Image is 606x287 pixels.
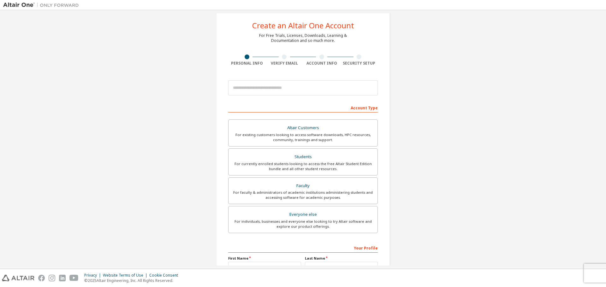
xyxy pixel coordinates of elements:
div: Verify Email [266,61,303,66]
img: instagram.svg [49,275,55,281]
div: Create an Altair One Account [252,22,354,29]
img: altair_logo.svg [2,275,34,281]
div: Everyone else [232,210,374,219]
div: Personal Info [228,61,266,66]
img: youtube.svg [69,275,79,281]
img: Altair One [3,2,82,8]
label: Last Name [305,256,378,261]
div: Altair Customers [232,123,374,132]
img: linkedin.svg [59,275,66,281]
div: For existing customers looking to access software downloads, HPC resources, community, trainings ... [232,132,374,142]
img: facebook.svg [38,275,45,281]
div: For Free Trials, Licenses, Downloads, Learning & Documentation and so much more. [259,33,347,43]
div: For individuals, businesses and everyone else looking to try Altair software and explore our prod... [232,219,374,229]
div: Security Setup [341,61,378,66]
p: © 2025 Altair Engineering, Inc. All Rights Reserved. [84,278,182,283]
div: Your Profile [228,243,378,253]
div: Cookie Consent [149,273,182,278]
label: First Name [228,256,301,261]
div: For currently enrolled students looking to access the free Altair Student Edition bundle and all ... [232,161,374,171]
div: Faculty [232,181,374,190]
div: Account Type [228,102,378,112]
div: For faculty & administrators of academic institutions administering students and accessing softwa... [232,190,374,200]
div: Website Terms of Use [103,273,149,278]
div: Students [232,152,374,161]
div: Privacy [84,273,103,278]
div: Account Info [303,61,341,66]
